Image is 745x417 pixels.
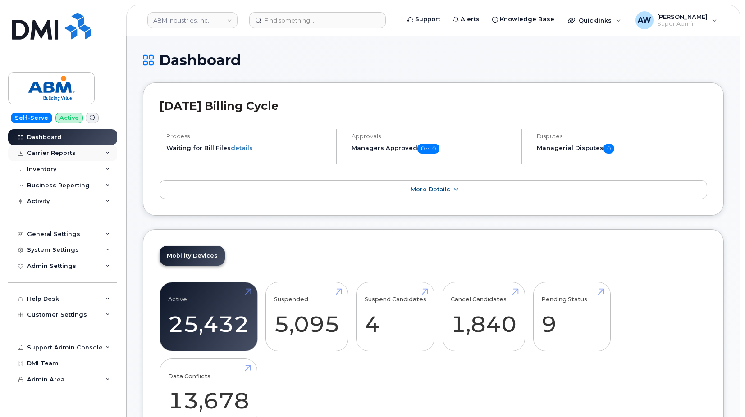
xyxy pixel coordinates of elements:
a: Cancel Candidates 1,840 [451,287,516,346]
h2: [DATE] Billing Cycle [160,99,707,113]
h1: Dashboard [143,52,724,68]
li: Waiting for Bill Files [166,144,329,152]
a: Suspend Candidates 4 [365,287,426,346]
a: Mobility Devices [160,246,225,266]
h4: Disputes [537,133,707,140]
h5: Managerial Disputes [537,144,707,154]
h5: Managers Approved [352,144,514,154]
span: 0 of 0 [417,144,439,154]
h4: Approvals [352,133,514,140]
a: Active 25,432 [168,287,249,346]
a: Suspended 5,095 [274,287,340,346]
h4: Process [166,133,329,140]
a: Pending Status 9 [541,287,602,346]
span: More Details [411,186,450,193]
span: 0 [603,144,614,154]
a: details [231,144,253,151]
